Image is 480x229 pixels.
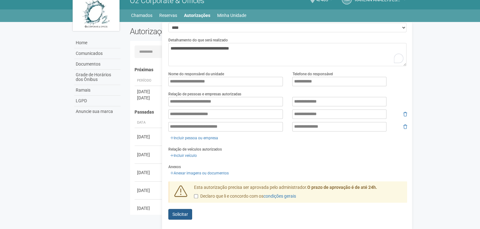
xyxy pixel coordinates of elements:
[168,71,224,77] label: Nome do responsável da unidade
[74,59,120,70] a: Documentos
[74,38,120,48] a: Home
[168,91,241,97] label: Relação de pessoas e empresas autorizadas
[135,110,403,114] h4: Passadas
[74,106,120,117] a: Anuncie sua marca
[194,193,296,200] label: Declaro que li e concordo com os
[168,152,199,159] a: Incluir veículo
[137,88,160,95] div: [DATE]
[168,43,406,66] textarea: To enrich screen reader interactions, please activate Accessibility in Grammarly extension settings
[307,185,377,190] strong: O prazo de aprovação é de até 24h.
[168,170,231,177] a: Anexar imagens ou documentos
[263,194,296,199] a: condições gerais
[137,205,160,211] div: [DATE]
[217,11,246,20] a: Minha Unidade
[74,96,120,106] a: LGPD
[74,48,120,59] a: Comunicados
[135,118,163,128] th: Data
[403,112,407,116] i: Remover
[159,11,177,20] a: Reservas
[74,70,120,85] a: Grade de Horários dos Ônibus
[172,212,188,217] span: Solicitar
[292,71,333,77] label: Telefone do responsável
[168,164,181,170] label: Anexos
[137,152,160,158] div: [DATE]
[168,209,192,220] button: Solicitar
[168,146,222,152] label: Relação de veículos autorizados
[168,37,228,43] label: Detalhamento do que será realizado
[194,194,198,198] input: Declaro que li e concordo com oscondições gerais
[74,85,120,96] a: Ramais
[137,169,160,176] div: [DATE]
[184,11,210,20] a: Autorizações
[137,95,160,101] div: [DATE]
[137,134,160,140] div: [DATE]
[168,135,220,141] a: Incluir pessoa ou empresa
[135,67,403,72] h4: Próximas
[403,125,407,129] i: Remover
[135,76,163,86] th: Período
[189,184,407,203] div: Esta autorização precisa ser aprovada pelo administrador.
[131,11,152,20] a: Chamados
[130,27,264,36] h2: Autorizações
[137,187,160,194] div: [DATE]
